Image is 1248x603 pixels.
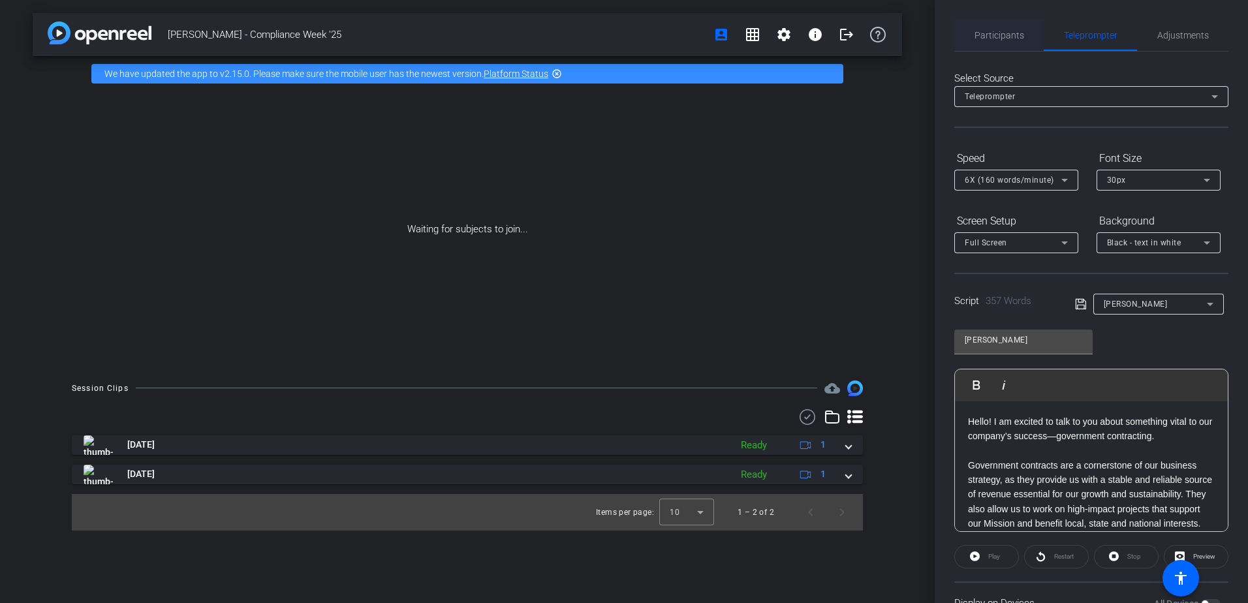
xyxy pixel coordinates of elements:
[33,91,902,367] div: Waiting for subjects to join...
[847,380,863,396] img: Session clips
[820,467,826,481] span: 1
[826,497,858,528] button: Next page
[965,332,1082,348] input: Title
[484,69,548,79] a: Platform Status
[986,295,1031,307] span: 357 Words
[776,27,792,42] mat-icon: settings
[824,380,840,396] mat-icon: cloud_upload
[824,380,840,396] span: Destinations for your clips
[552,69,562,79] mat-icon: highlight_off
[713,27,729,42] mat-icon: account_box
[1107,238,1181,247] span: Black - text in white
[1107,176,1126,185] span: 30px
[734,467,773,482] div: Ready
[839,27,854,42] mat-icon: logout
[72,465,863,484] mat-expansion-panel-header: thumb-nail[DATE]Ready1
[954,210,1078,232] div: Screen Setup
[84,435,113,455] img: thumb-nail
[168,22,706,48] span: [PERSON_NAME] - Compliance Week '25
[965,238,1007,247] span: Full Screen
[91,64,843,84] div: We have updated the app to v2.15.0. Please make sure the mobile user has the newest version.
[975,31,1024,40] span: Participants
[954,71,1228,86] div: Select Source
[72,435,863,455] mat-expansion-panel-header: thumb-nail[DATE]Ready1
[1173,570,1189,586] mat-icon: accessibility
[48,22,151,44] img: app-logo
[1064,31,1117,40] span: Teleprompter
[965,92,1015,101] span: Teleprompter
[1104,300,1168,309] span: [PERSON_NAME]
[72,382,129,395] div: Session Clips
[738,506,774,519] div: 1 – 2 of 2
[1193,553,1215,560] span: Preview
[965,176,1054,185] span: 6X (160 words/minute)
[127,467,155,481] span: [DATE]
[968,414,1215,444] p: Hello! I am excited to talk to you about something vital to our company’s success—government cont...
[127,438,155,452] span: [DATE]
[745,27,760,42] mat-icon: grid_on
[954,147,1078,170] div: Speed
[1097,147,1221,170] div: Font Size
[954,294,1057,309] div: Script
[734,438,773,453] div: Ready
[807,27,823,42] mat-icon: info
[795,497,826,528] button: Previous page
[1164,545,1228,568] button: Preview
[596,506,654,519] div: Items per page:
[84,465,113,484] img: thumb-nail
[1097,210,1221,232] div: Background
[1157,31,1209,40] span: Adjustments
[820,438,826,452] span: 1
